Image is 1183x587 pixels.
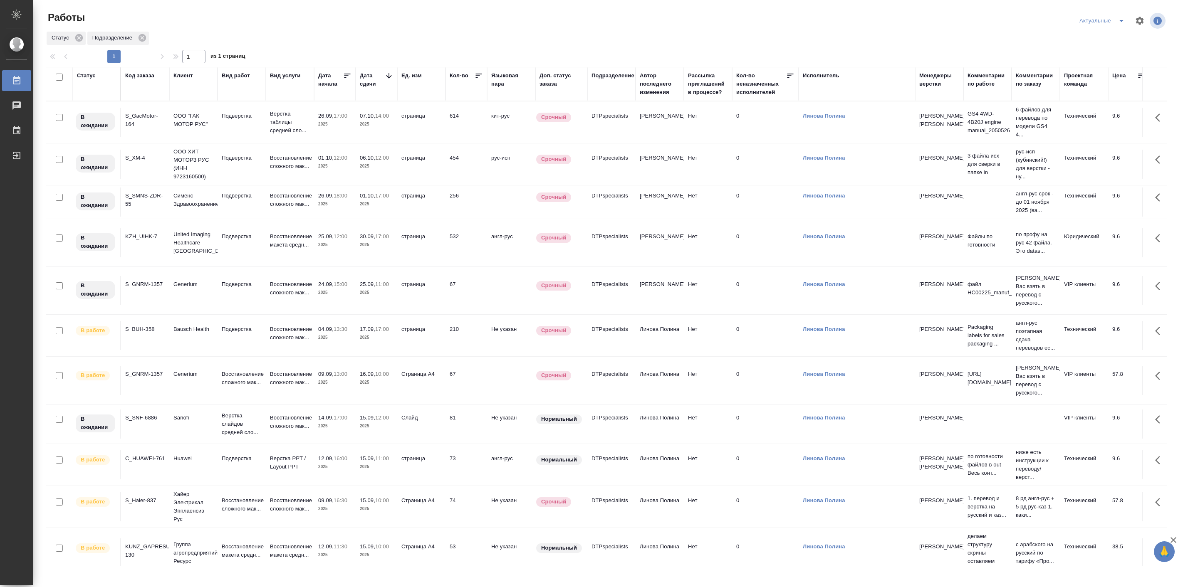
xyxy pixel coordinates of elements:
[1060,450,1108,479] td: Технический
[636,492,684,521] td: Линова Полина
[919,154,959,162] p: [PERSON_NAME]
[222,370,262,387] p: Восстановление сложного мак...
[270,110,310,135] p: Верстка таблицы средней сло...
[360,281,375,287] p: 25.09,
[375,155,389,161] p: 12:00
[1060,187,1108,217] td: Технический
[803,371,845,377] a: Линова Полина
[1108,492,1150,521] td: 57.8
[684,409,732,439] td: Нет
[636,538,684,567] td: Линова Полина
[318,155,334,161] p: 01.10,
[445,187,487,217] td: 256
[318,241,351,249] p: 2025
[1108,450,1150,479] td: 9.6
[125,454,165,463] div: C_HUAWEI-761
[210,51,245,63] span: из 1 страниц
[732,409,799,439] td: 0
[375,192,389,199] p: 17:00
[1150,538,1170,558] button: Здесь прячутся важные кнопки
[636,321,684,350] td: Линова Полина
[541,113,566,121] p: Срочный
[587,450,636,479] td: DTPspecialists
[360,233,375,239] p: 30.09,
[375,414,389,421] p: 12:00
[1150,492,1170,512] button: Здесь прячутся важные кнопки
[445,538,487,567] td: 53
[803,281,845,287] a: Линова Полина
[919,496,959,505] p: [PERSON_NAME]
[334,155,347,161] p: 12:00
[81,234,110,250] p: В ожидании
[640,72,680,96] div: Автор последнего изменения
[1157,543,1171,560] span: 🙏
[541,281,566,290] p: Срочный
[125,280,165,289] div: S_GNRM-1357
[270,414,310,430] p: Восстановление сложного мак...
[636,366,684,395] td: Линова Полина
[636,150,684,179] td: [PERSON_NAME]
[1016,230,1056,255] p: по профу на рус 42 файла. Это datas...
[803,233,845,239] a: Линова Полина
[1060,108,1108,137] td: Технический
[318,281,334,287] p: 24.09,
[397,450,445,479] td: страница
[125,192,165,208] div: S_SMNS-ZDR-55
[636,108,684,137] td: [PERSON_NAME]
[1130,11,1150,31] span: Настроить таблицу
[375,233,389,239] p: 17:00
[173,490,213,523] p: Хайер Электрикал Эпплаенсиз Рус
[587,187,636,217] td: DTPspecialists
[360,200,393,208] p: 2025
[222,232,262,241] p: Подверстка
[75,496,116,508] div: Исполнитель выполняет работу
[173,280,213,289] p: Generium
[968,280,1007,297] p: файл НС00225_manuf_2
[445,450,487,479] td: 73
[445,321,487,350] td: 210
[487,409,535,439] td: Не указан
[397,366,445,395] td: Страница А4
[684,366,732,395] td: Нет
[397,150,445,179] td: страница
[334,414,347,421] p: 17:00
[397,492,445,521] td: Страница А4
[75,112,116,131] div: Исполнитель назначен, приступать к работе пока рано
[732,108,799,137] td: 0
[270,454,310,471] p: Верстка PPT / Layout PPT
[732,150,799,179] td: 0
[360,155,375,161] p: 06.10,
[1150,150,1170,170] button: Здесь прячутся важные кнопки
[1112,72,1126,80] div: Цена
[732,538,799,567] td: 0
[1016,148,1056,181] p: рус-исп (кубинский!) для верстки - ну...
[318,113,334,119] p: 26.09,
[1016,364,1056,397] p: [PERSON_NAME] Вас взять в перевод с русского...
[1060,150,1108,179] td: Технический
[1150,276,1170,296] button: Здесь прячутся важные кнопки
[334,233,347,239] p: 12:00
[318,192,334,199] p: 26.09,
[334,455,347,461] p: 16:00
[445,492,487,521] td: 74
[968,370,1007,387] p: [URL][DOMAIN_NAME]..
[318,505,351,513] p: 2025
[173,148,213,181] p: ООО ХИТ МОТОРЗ РУС (ИНН 9723160500)
[540,72,583,88] div: Доп. статус заказа
[803,155,845,161] a: Линова Полина
[1016,274,1056,307] p: [PERSON_NAME] Вас взять в перевод с русского...
[125,112,165,128] div: S_GacMotor-164
[684,492,732,521] td: Нет
[919,192,959,200] p: [PERSON_NAME]
[1108,366,1150,395] td: 57.8
[318,333,351,342] p: 2025
[81,456,105,464] p: В работе
[487,108,535,137] td: кит-рус
[397,276,445,305] td: страница
[397,321,445,350] td: страница
[541,371,566,380] p: Срочный
[334,192,347,199] p: 18:00
[541,234,566,242] p: Срочный
[360,505,393,513] p: 2025
[1016,72,1056,88] div: Комментарии по заказу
